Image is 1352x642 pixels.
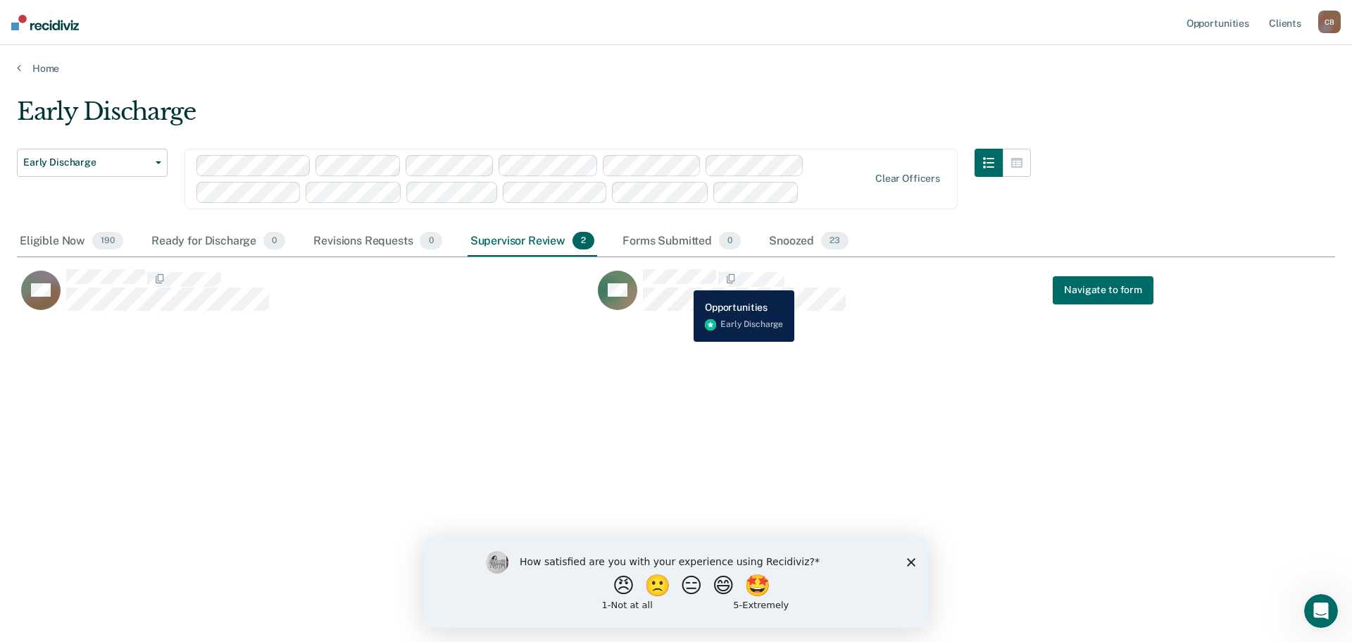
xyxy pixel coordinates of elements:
div: Eligible Now190 [17,226,126,257]
button: CB [1318,11,1341,33]
span: Early Discharge [23,156,150,168]
button: Early Discharge [17,149,168,177]
iframe: Intercom live chat [1304,594,1338,628]
span: 0 [719,232,741,250]
button: Navigate to form [1053,276,1153,304]
div: Forms Submitted0 [620,226,744,257]
a: Home [17,62,1335,75]
div: CaseloadOpportunityCell-6653876 [17,268,594,325]
span: 23 [821,232,849,250]
div: Revisions Requests0 [311,226,444,257]
span: 0 [263,232,285,250]
div: Clear officers [875,173,940,185]
div: Supervisor Review2 [468,226,598,257]
div: Snoozed23 [766,226,851,257]
span: 2 [572,232,594,250]
span: 190 [92,232,123,250]
div: Ready for Discharge0 [149,226,288,257]
iframe: Survey by Kim from Recidiviz [424,537,928,628]
span: 0 [420,232,442,250]
div: Early Discharge [17,97,1031,137]
img: Recidiviz [11,15,79,30]
a: Navigate to form link [1053,276,1153,304]
div: C B [1318,11,1341,33]
div: CaseloadOpportunityCell-1061918 [594,268,1170,325]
